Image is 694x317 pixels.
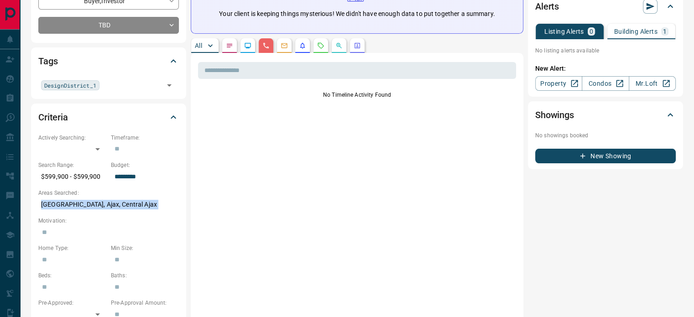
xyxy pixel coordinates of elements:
[38,134,106,142] p: Actively Searching:
[219,9,495,19] p: Your client is keeping things mysterious! We didn't have enough data to put together a summary.
[111,161,179,169] p: Budget:
[111,244,179,252] p: Min Size:
[38,106,179,128] div: Criteria
[614,28,657,35] p: Building Alerts
[244,42,251,49] svg: Lead Browsing Activity
[317,42,324,49] svg: Requests
[262,42,270,49] svg: Calls
[38,169,106,184] p: $599,900 - $599,900
[44,81,96,90] span: DesignDistrict_1
[226,42,233,49] svg: Notes
[535,149,676,163] button: New Showing
[535,47,676,55] p: No listing alerts available
[38,161,106,169] p: Search Range:
[111,299,179,307] p: Pre-Approval Amount:
[299,42,306,49] svg: Listing Alerts
[582,76,629,91] a: Condos
[38,110,68,125] h2: Criteria
[663,28,667,35] p: 1
[38,50,179,72] div: Tags
[535,104,676,126] div: Showings
[535,108,574,122] h2: Showings
[38,197,179,212] p: [GEOGRAPHIC_DATA], Ajax, Central Ajax
[111,134,179,142] p: Timeframe:
[281,42,288,49] svg: Emails
[629,76,676,91] a: Mr.Loft
[544,28,584,35] p: Listing Alerts
[535,64,676,73] p: New Alert:
[38,271,106,280] p: Beds:
[38,17,179,34] div: TBD
[195,42,202,49] p: All
[38,244,106,252] p: Home Type:
[354,42,361,49] svg: Agent Actions
[38,217,179,225] p: Motivation:
[111,271,179,280] p: Baths:
[590,28,593,35] p: 0
[38,54,57,68] h2: Tags
[38,189,179,197] p: Areas Searched:
[335,42,343,49] svg: Opportunities
[535,131,676,140] p: No showings booked
[38,299,106,307] p: Pre-Approved:
[535,76,582,91] a: Property
[163,79,176,92] button: Open
[198,91,516,99] p: No Timeline Activity Found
